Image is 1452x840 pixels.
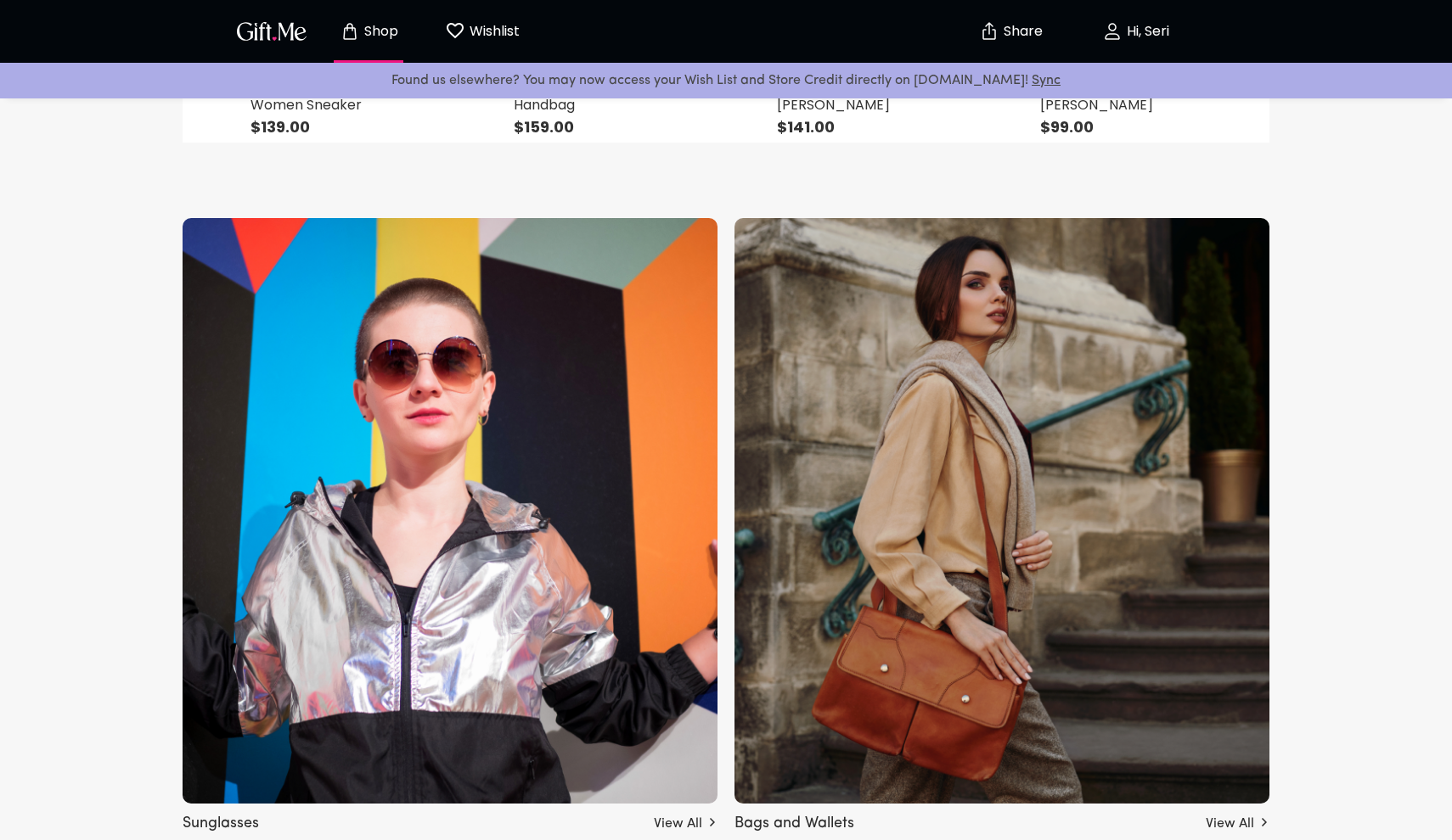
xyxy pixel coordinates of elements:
[734,807,854,835] h5: Bags and Wallets
[322,4,415,59] button: Store page
[514,116,760,138] p: $159.00
[1032,74,1061,87] a: Sync
[1206,807,1269,834] a: View All
[1040,116,1286,138] p: $99.00
[1123,25,1169,39] p: Hi, Seri
[654,807,718,834] a: View All
[1050,4,1220,59] button: Hi, Seri
[234,19,310,43] img: GiftMe Logo
[360,25,398,39] p: Shop
[250,116,497,138] p: $139.00
[183,791,718,831] a: Sunglasses
[777,116,1023,138] p: $141.00
[436,4,529,59] button: Wishlist page
[14,70,1438,92] p: Found us elsewhere? You may now access your Wish List and Store Credit directly on [DOMAIN_NAME]!
[183,807,259,835] h5: Sunglasses
[232,21,312,42] button: GiftMe Logo
[979,21,999,42] img: secure
[465,20,520,42] p: Wishlist
[734,791,1269,831] a: Bags and Wallets
[981,2,1040,61] button: Share
[999,25,1043,39] p: Share
[183,218,718,804] img: sunglasses_others.png
[734,218,1269,804] img: bags_and_wallets_others.png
